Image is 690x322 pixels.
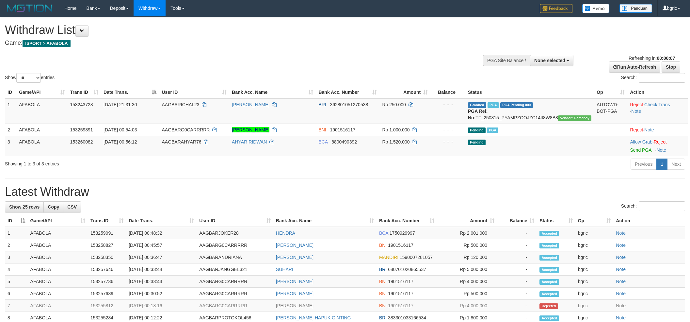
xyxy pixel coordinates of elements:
[379,267,387,272] span: BRI
[382,127,409,132] span: Rp 1.000.000
[273,215,377,227] th: Bank Acc. Name: activate to sort column ascending
[28,276,88,288] td: AFABOLA
[616,315,626,320] a: Note
[88,288,126,300] td: 153257689
[5,239,28,251] td: 2
[318,127,326,132] span: BNI
[276,243,313,248] a: [PERSON_NAME]
[433,127,463,133] div: - - -
[276,279,313,284] a: [PERSON_NAME]
[575,263,614,276] td: bgric
[575,288,614,300] td: bgric
[16,98,67,124] td: AFABOLA
[616,230,626,236] a: Note
[126,251,197,263] td: [DATE] 00:36:47
[575,251,614,263] td: bgric
[197,276,273,288] td: AAGBARG0CARRRRR
[575,227,614,239] td: bgric
[630,139,652,144] a: Allow Grab
[5,158,282,167] div: Showing 1 to 3 of 3 entries
[382,102,406,107] span: Rp 250.000
[575,300,614,312] td: bgric
[630,127,643,132] a: Reject
[437,276,497,288] td: Rp 4,000,000
[539,303,558,309] span: Rejected
[126,215,197,227] th: Date Trans.: activate to sort column ascending
[276,255,313,260] a: [PERSON_NAME]
[126,227,197,239] td: [DATE] 00:48:32
[28,239,88,251] td: AFABOLA
[388,303,413,308] span: Copy 1901516117 to clipboard
[644,102,670,107] a: Check Trans
[28,263,88,276] td: AFABOLA
[70,102,93,107] span: 153243728
[316,86,379,98] th: Bank Acc. Number: activate to sort column ascending
[540,4,572,13] img: Feedback.jpg
[619,4,652,13] img: panduan.png
[465,98,594,124] td: TF_250815_PYAMPZOOJZC14II8W8B8
[613,215,685,227] th: Action
[16,124,67,136] td: AFABOLA
[88,239,126,251] td: 153258827
[656,147,666,153] a: Note
[539,255,559,261] span: Accepted
[616,267,626,272] a: Note
[468,127,486,133] span: Pending
[621,73,685,83] label: Search:
[631,109,641,114] a: Note
[433,139,463,145] div: - - -
[539,315,559,321] span: Accepted
[5,215,28,227] th: ID: activate to sort column descending
[497,263,537,276] td: -
[627,136,688,156] td: ·
[330,127,355,132] span: Copy 1901516117 to clipboard
[627,124,688,136] td: ·
[126,263,197,276] td: [DATE] 00:33:44
[639,73,685,83] input: Search:
[70,139,93,144] span: 153260082
[197,227,273,239] td: AAGBARJOKER28
[5,98,16,124] td: 1
[5,73,55,83] label: Show entries
[488,102,499,108] span: Marked by bgric
[656,159,667,170] a: 1
[28,288,88,300] td: AFABOLA
[437,300,497,312] td: Rp 4,000,000
[28,251,88,263] td: AFABOLA
[667,159,685,170] a: Next
[5,124,16,136] td: 2
[437,239,497,251] td: Rp 500,000
[88,251,126,263] td: 153258350
[159,86,229,98] th: User ID: activate to sort column ascending
[5,263,28,276] td: 4
[232,102,269,107] a: [PERSON_NAME]
[468,109,488,120] b: PGA Ref. No:
[616,279,626,284] a: Note
[630,139,653,144] span: ·
[88,227,126,239] td: 153259091
[5,136,16,156] td: 3
[229,86,316,98] th: Bank Acc. Name: activate to sort column ascending
[16,86,67,98] th: Game/API: activate to sort column ascending
[197,300,273,312] td: AAGBARG0CARRRRR
[644,127,654,132] a: Note
[379,291,387,296] span: BNI
[631,159,657,170] a: Previous
[28,227,88,239] td: AFABOLA
[232,127,269,132] a: [PERSON_NAME]
[616,291,626,296] a: Note
[162,127,210,132] span: AAGBARG0CARRRRR
[28,215,88,227] th: Game/API: activate to sort column ascending
[388,279,413,284] span: Copy 1901516117 to clipboard
[5,40,454,46] h4: Game:
[379,230,388,236] span: BCA
[662,61,680,73] a: Stop
[575,276,614,288] td: bgric
[330,102,368,107] span: Copy 362801051270538 to clipboard
[616,255,626,260] a: Note
[5,86,16,98] th: ID
[379,255,398,260] span: MANDIRI
[16,136,67,156] td: AFABOLA
[276,303,313,308] a: [PERSON_NAME]
[5,276,28,288] td: 5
